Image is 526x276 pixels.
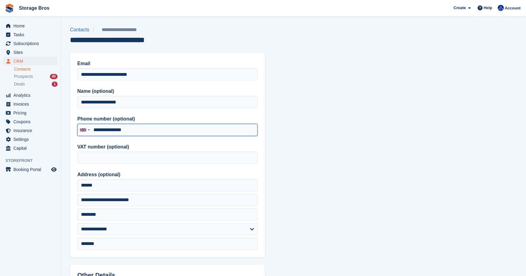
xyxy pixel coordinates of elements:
a: menu [3,135,58,144]
label: VAT number (optional) [77,143,258,151]
div: 1 [52,82,58,87]
span: Coupons [13,117,50,126]
a: Deals 1 [14,81,58,87]
span: Prospects [14,74,33,79]
div: 40 [50,74,58,79]
a: menu [3,144,58,152]
label: Name (optional) [77,88,258,95]
a: menu [3,100,58,108]
span: Tasks [13,30,50,39]
span: Invoices [13,100,50,108]
a: menu [3,39,58,48]
span: Insurance [13,126,50,135]
span: CRM [13,57,50,65]
a: Prospects 40 [14,73,58,80]
a: Contacts [14,66,58,72]
span: Help [484,5,492,11]
span: Subscriptions [13,39,50,48]
a: menu [3,165,58,174]
nav: breadcrumbs [70,26,159,33]
span: Settings [13,135,50,144]
a: menu [3,30,58,39]
span: Booking Portal [13,165,50,174]
a: menu [3,91,58,100]
span: Capital [13,144,50,152]
a: menu [3,48,58,57]
img: Jamie O’Mara [498,5,504,11]
a: menu [3,109,58,117]
a: menu [3,126,58,135]
a: menu [3,117,58,126]
label: Email [77,60,258,67]
span: Storefront [5,158,61,164]
span: Create [454,5,466,11]
a: Contacts [70,26,93,33]
a: Storage Bros [16,3,52,13]
span: Pricing [13,109,50,117]
a: menu [3,57,58,65]
span: Sites [13,48,50,57]
span: Deals [14,81,25,87]
a: Preview store [50,166,58,173]
span: Account [505,5,521,11]
span: Home [13,22,50,30]
label: Phone number (optional) [77,115,258,123]
img: stora-icon-8386f47178a22dfd0bd8f6a31ec36ba5ce8667c1dd55bd0f319d3a0aa187defe.svg [5,4,14,13]
span: Analytics [13,91,50,100]
label: Address (optional) [77,171,258,178]
div: United Kingdom: +44 [78,124,92,136]
a: menu [3,22,58,30]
